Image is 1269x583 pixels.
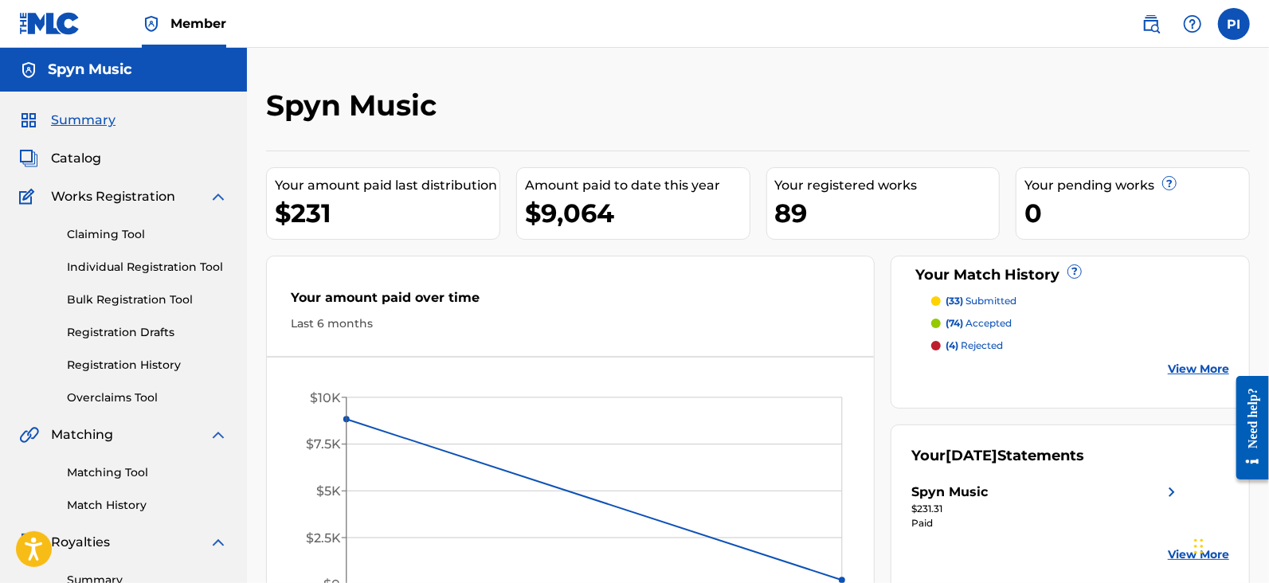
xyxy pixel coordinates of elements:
[931,316,1229,331] a: (74) accepted
[209,425,228,444] img: expand
[1189,507,1269,583] div: Widget de chat
[911,516,1181,530] div: Paid
[1024,195,1249,231] div: 0
[51,533,110,552] span: Royalties
[291,315,850,332] div: Last 6 months
[946,294,1016,308] p: submitted
[19,111,38,130] img: Summary
[946,317,963,329] span: (74)
[525,176,750,195] div: Amount paid to date this year
[170,14,226,33] span: Member
[67,291,228,308] a: Bulk Registration Tool
[51,111,116,130] span: Summary
[19,12,80,35] img: MLC Logo
[946,447,997,464] span: [DATE]
[946,316,1012,331] p: accepted
[67,389,228,406] a: Overclaims Tool
[1168,546,1229,563] a: View More
[1135,8,1167,40] a: Public Search
[19,425,39,444] img: Matching
[67,324,228,341] a: Registration Drafts
[275,195,499,231] div: $231
[19,187,40,206] img: Works Registration
[48,61,132,79] h5: Spyn Music
[1189,507,1269,583] iframe: Chat Widget
[911,483,988,502] div: Spyn Music
[306,436,341,452] tspan: $7.5K
[1068,265,1081,278] span: ?
[67,357,228,374] a: Registration History
[310,390,341,405] tspan: $10K
[291,288,850,315] div: Your amount paid over time
[316,483,341,499] tspan: $5K
[1162,483,1181,502] img: right chevron icon
[1142,14,1161,33] img: search
[19,111,116,130] a: SummarySummary
[775,195,1000,231] div: 89
[946,338,1003,353] p: rejected
[911,483,1181,530] a: Spyn Musicright chevron icon$231.31Paid
[931,294,1229,308] a: (33) submitted
[67,259,228,276] a: Individual Registration Tool
[1224,363,1269,491] iframe: Resource Center
[911,502,1181,516] div: $231.31
[1168,361,1229,378] a: View More
[51,425,113,444] span: Matching
[19,61,38,80] img: Accounts
[209,533,228,552] img: expand
[51,149,101,168] span: Catalog
[1163,177,1176,190] span: ?
[67,226,228,243] a: Claiming Tool
[51,187,175,206] span: Works Registration
[19,149,101,168] a: CatalogCatalog
[67,497,228,514] a: Match History
[142,14,161,33] img: Top Rightsholder
[19,533,38,552] img: Royalties
[525,195,750,231] div: $9,064
[911,264,1229,286] div: Your Match History
[946,295,963,307] span: (33)
[1183,14,1202,33] img: help
[775,176,1000,195] div: Your registered works
[946,339,958,351] span: (4)
[275,176,499,195] div: Your amount paid last distribution
[1024,176,1249,195] div: Your pending works
[1194,522,1204,570] div: Arrastrar
[306,530,341,546] tspan: $2.5K
[931,338,1229,353] a: (4) rejected
[266,88,445,123] h2: Spyn Music
[67,464,228,481] a: Matching Tool
[19,149,38,168] img: Catalog
[1218,8,1250,40] div: User Menu
[911,445,1084,467] div: Your Statements
[1177,8,1208,40] div: Help
[209,187,228,206] img: expand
